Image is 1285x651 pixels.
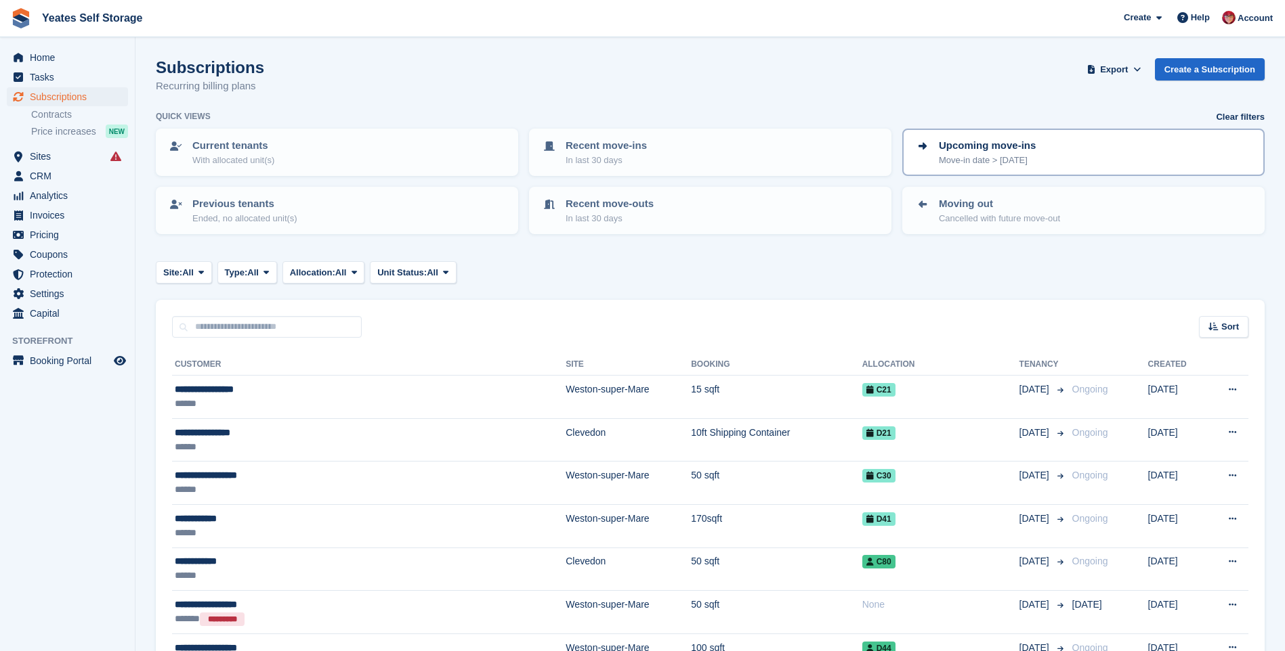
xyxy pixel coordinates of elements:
[939,138,1036,154] p: Upcoming move-ins
[862,512,896,526] span: D41
[862,469,896,482] span: C30
[691,504,862,547] td: 170sqft
[566,196,654,212] p: Recent move-outs
[30,206,111,225] span: Invoices
[7,225,128,244] a: menu
[530,130,890,175] a: Recent move-ins In last 30 days
[427,266,438,279] span: All
[7,304,128,323] a: menu
[30,48,111,67] span: Home
[1084,58,1144,81] button: Export
[30,245,111,264] span: Coupons
[566,354,691,376] th: Site
[7,48,128,67] a: menu
[7,206,128,225] a: menu
[566,462,691,505] td: Weston-super-Mare
[530,188,890,233] a: Recent move-outs In last 30 days
[156,261,212,284] button: Site: All
[1148,376,1206,419] td: [DATE]
[1148,547,1206,591] td: [DATE]
[1148,591,1206,634] td: [DATE]
[1216,110,1265,124] a: Clear filters
[31,108,128,121] a: Contracts
[30,265,111,284] span: Protection
[691,354,862,376] th: Booking
[1019,382,1052,397] span: [DATE]
[335,266,347,279] span: All
[1100,63,1128,76] span: Export
[7,87,128,106] a: menu
[30,68,111,87] span: Tasks
[1238,12,1273,25] span: Account
[157,188,517,233] a: Previous tenants Ended, no allocated unit(s)
[566,591,691,634] td: Weston-super-Mare
[7,68,128,87] a: menu
[1148,354,1206,376] th: Created
[156,58,264,76] h1: Subscriptions
[1019,554,1052,568] span: [DATE]
[1124,11,1151,24] span: Create
[157,130,517,175] a: Current tenants With allocated unit(s)
[691,418,862,462] td: 10ft Shipping Container
[1148,418,1206,462] td: [DATE]
[862,426,896,440] span: D21
[566,138,647,154] p: Recent move-ins
[566,154,647,167] p: In last 30 days
[182,266,194,279] span: All
[30,304,111,323] span: Capital
[12,334,135,348] span: Storefront
[1019,598,1052,612] span: [DATE]
[30,147,111,166] span: Sites
[377,266,427,279] span: Unit Status:
[862,598,1019,612] div: None
[566,547,691,591] td: Clevedon
[7,284,128,303] a: menu
[1072,513,1108,524] span: Ongoing
[939,196,1060,212] p: Moving out
[1155,58,1265,81] a: Create a Subscription
[163,266,182,279] span: Site:
[904,130,1263,175] a: Upcoming move-ins Move-in date > [DATE]
[904,188,1263,233] a: Moving out Cancelled with future move-out
[1019,468,1052,482] span: [DATE]
[1191,11,1210,24] span: Help
[1072,556,1108,566] span: Ongoing
[566,376,691,419] td: Weston-super-Mare
[691,547,862,591] td: 50 sqft
[31,124,128,139] a: Price increases NEW
[156,78,264,94] p: Recurring billing plans
[30,351,111,370] span: Booking Portal
[30,284,111,303] span: Settings
[939,212,1060,225] p: Cancelled with future move-out
[691,591,862,634] td: 50 sqft
[370,261,456,284] button: Unit Status: All
[1019,354,1067,376] th: Tenancy
[192,154,274,167] p: With allocated unit(s)
[1221,320,1239,334] span: Sort
[30,87,111,106] span: Subscriptions
[30,186,111,205] span: Analytics
[30,166,111,185] span: CRM
[862,555,896,568] span: C80
[1072,384,1108,395] span: Ongoing
[1019,426,1052,440] span: [DATE]
[217,261,277,284] button: Type: All
[7,186,128,205] a: menu
[110,151,121,162] i: Smart entry sync failures have occurred
[11,8,31,28] img: stora-icon-8386f47178a22dfd0bd8f6a31ec36ba5ce8667c1dd55bd0f319d3a0aa187defe.svg
[282,261,365,284] button: Allocation: All
[247,266,259,279] span: All
[7,351,128,370] a: menu
[7,265,128,284] a: menu
[192,196,297,212] p: Previous tenants
[7,245,128,264] a: menu
[37,7,148,29] a: Yeates Self Storage
[862,383,896,397] span: C21
[112,353,128,369] a: Preview store
[290,266,335,279] span: Allocation:
[172,354,566,376] th: Customer
[1148,504,1206,547] td: [DATE]
[1019,512,1052,526] span: [DATE]
[862,354,1019,376] th: Allocation
[106,125,128,138] div: NEW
